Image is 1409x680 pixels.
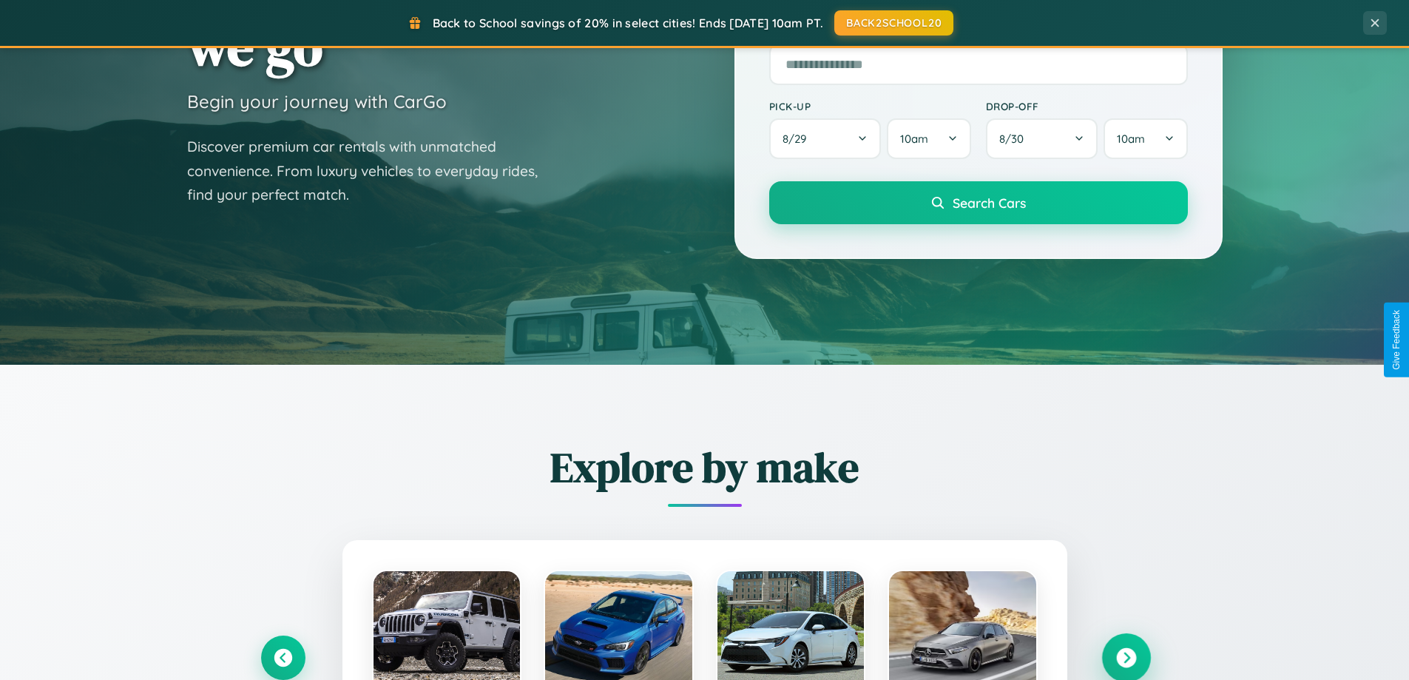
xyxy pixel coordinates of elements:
[900,132,928,146] span: 10am
[187,135,557,207] p: Discover premium car rentals with unmatched convenience. From luxury vehicles to everyday rides, ...
[953,195,1026,211] span: Search Cars
[783,132,814,146] span: 8 / 29
[1104,118,1187,159] button: 10am
[1391,310,1402,370] div: Give Feedback
[769,118,882,159] button: 8/29
[433,16,823,30] span: Back to School savings of 20% in select cities! Ends [DATE] 10am PT.
[769,100,971,112] label: Pick-up
[769,181,1188,224] button: Search Cars
[986,100,1188,112] label: Drop-off
[834,10,953,36] button: BACK2SCHOOL20
[986,118,1098,159] button: 8/30
[187,90,447,112] h3: Begin your journey with CarGo
[261,439,1149,496] h2: Explore by make
[1117,132,1145,146] span: 10am
[999,132,1031,146] span: 8 / 30
[887,118,970,159] button: 10am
